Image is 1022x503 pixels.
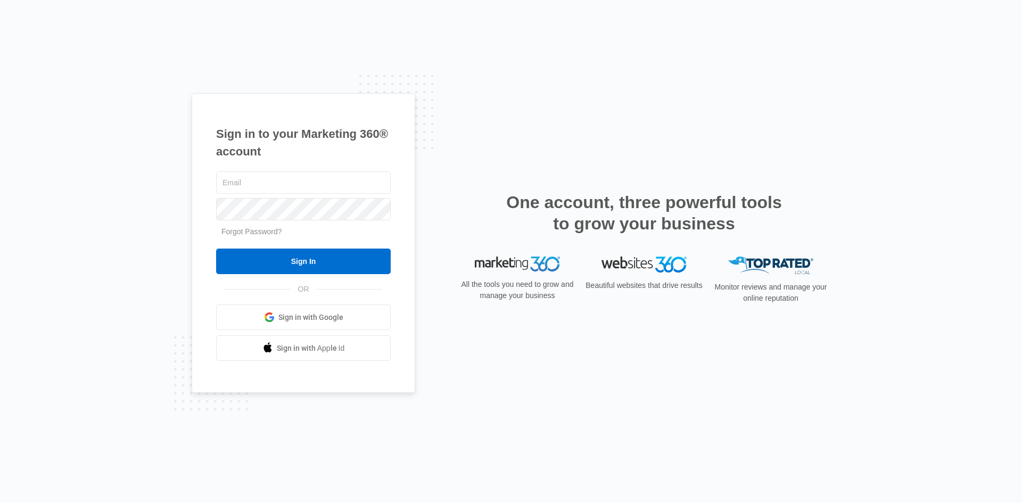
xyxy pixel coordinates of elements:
[584,280,704,291] p: Beautiful websites that drive results
[728,257,813,274] img: Top Rated Local
[216,249,391,274] input: Sign In
[216,335,391,361] a: Sign in with Apple Id
[216,304,391,330] a: Sign in with Google
[216,125,391,160] h1: Sign in to your Marketing 360® account
[503,192,785,234] h2: One account, three powerful tools to grow your business
[475,257,560,271] img: Marketing 360
[216,171,391,194] input: Email
[601,257,687,272] img: Websites 360
[221,227,282,236] a: Forgot Password?
[278,312,343,323] span: Sign in with Google
[458,279,577,301] p: All the tools you need to grow and manage your business
[711,282,830,304] p: Monitor reviews and manage your online reputation
[277,343,345,354] span: Sign in with Apple Id
[291,284,317,295] span: OR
